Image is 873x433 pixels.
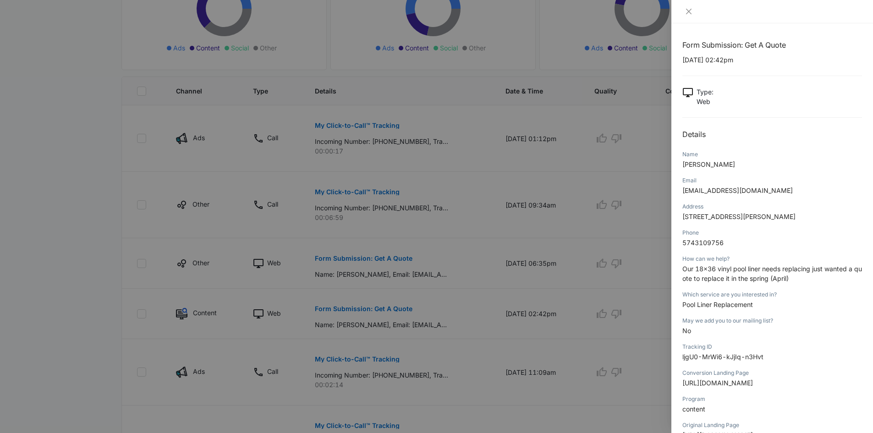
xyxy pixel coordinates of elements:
div: Tracking ID [682,343,862,351]
span: [URL][DOMAIN_NAME] [682,379,753,387]
div: Which service are you interested in? [682,290,862,299]
div: How can we help? [682,255,862,263]
div: Program [682,395,862,403]
span: Our 18x36 vinyl pool liner needs replacing just wanted a quote to replace it in the spring (April) [682,265,862,282]
span: [STREET_ADDRESS][PERSON_NAME] [682,213,796,220]
div: Original Landing Page [682,421,862,429]
span: content [682,405,705,413]
div: Address [682,203,862,211]
span: No [682,327,691,334]
p: Type : [697,87,714,97]
div: Name [682,150,862,159]
span: [EMAIL_ADDRESS][DOMAIN_NAME] [682,186,793,194]
button: Close [682,7,695,16]
span: close [685,8,692,15]
div: Email [682,176,862,185]
div: May we add you to our mailing list? [682,317,862,325]
span: ljgU0-MrWi6-kJjIq-n3Hvt [682,353,763,361]
div: Conversion Landing Page [682,369,862,377]
h2: Details [682,129,862,140]
p: [DATE] 02:42pm [682,55,862,65]
div: Phone [682,229,862,237]
p: Web [697,97,714,106]
span: 5743109756 [682,239,724,247]
span: [PERSON_NAME] [682,160,735,168]
h1: Form Submission: Get A Quote [682,39,862,50]
span: Pool Liner Replacement [682,301,753,308]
